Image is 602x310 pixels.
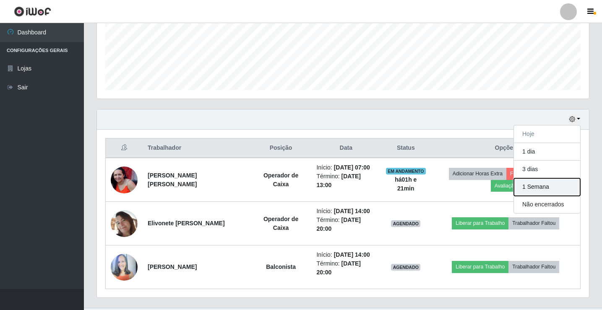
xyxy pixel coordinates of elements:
[250,138,312,158] th: Posição
[514,196,580,213] button: Não encerrados
[514,161,580,178] button: 3 dias
[111,167,138,193] img: 1743338839822.jpeg
[148,263,197,270] strong: [PERSON_NAME]
[514,143,580,161] button: 1 dia
[311,138,380,158] th: Data
[148,172,197,188] strong: [PERSON_NAME] [PERSON_NAME]
[506,168,563,180] button: Forçar Encerramento
[263,216,298,231] strong: Operador de Caixa
[380,138,431,158] th: Status
[316,172,375,190] li: Término:
[148,220,225,227] strong: Elivonete [PERSON_NAME]
[508,217,559,229] button: Trabalhador Faltou
[316,259,375,277] li: Término:
[266,263,296,270] strong: Balconista
[452,217,508,229] button: Liberar para Trabalho
[316,207,375,216] li: Início:
[334,251,370,258] time: [DATE] 14:00
[316,216,375,233] li: Término:
[395,176,417,192] strong: há 01 h e 21 min
[111,249,138,285] img: 1737928843206.jpeg
[14,6,51,17] img: CoreUI Logo
[431,138,581,158] th: Opções
[334,164,370,171] time: [DATE] 07:00
[334,208,370,214] time: [DATE] 14:00
[514,178,580,196] button: 1 Semana
[143,138,250,158] th: Trabalhador
[316,250,375,259] li: Início:
[316,163,375,172] li: Início:
[263,172,298,188] strong: Operador de Caixa
[386,168,426,175] span: EM ANDAMENTO
[514,125,580,143] button: Hoje
[508,261,559,273] button: Trabalhador Faltou
[111,210,138,237] img: 1744411784463.jpeg
[452,261,508,273] button: Liberar para Trabalho
[449,168,506,180] button: Adicionar Horas Extra
[391,220,420,227] span: AGENDADO
[391,264,420,271] span: AGENDADO
[491,180,521,192] button: Avaliação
